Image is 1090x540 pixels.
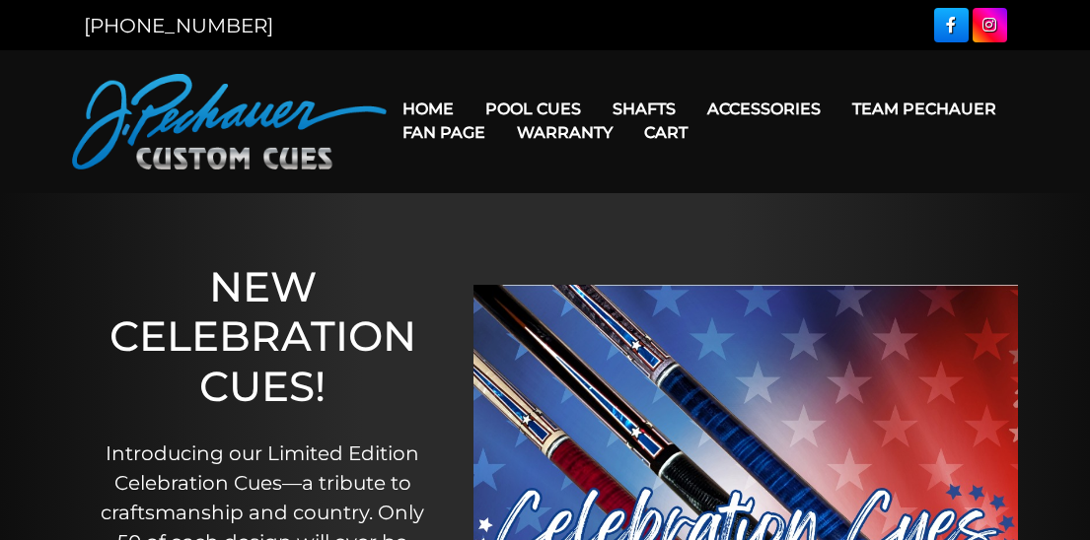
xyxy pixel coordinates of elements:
[92,262,434,411] h1: NEW CELEBRATION CUES!
[72,74,388,169] img: Pechauer Custom Cues
[470,84,597,134] a: Pool Cues
[836,84,1012,134] a: Team Pechauer
[84,14,273,37] a: [PHONE_NUMBER]
[501,107,628,158] a: Warranty
[387,84,470,134] a: Home
[628,107,703,158] a: Cart
[597,84,691,134] a: Shafts
[387,107,501,158] a: Fan Page
[691,84,836,134] a: Accessories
